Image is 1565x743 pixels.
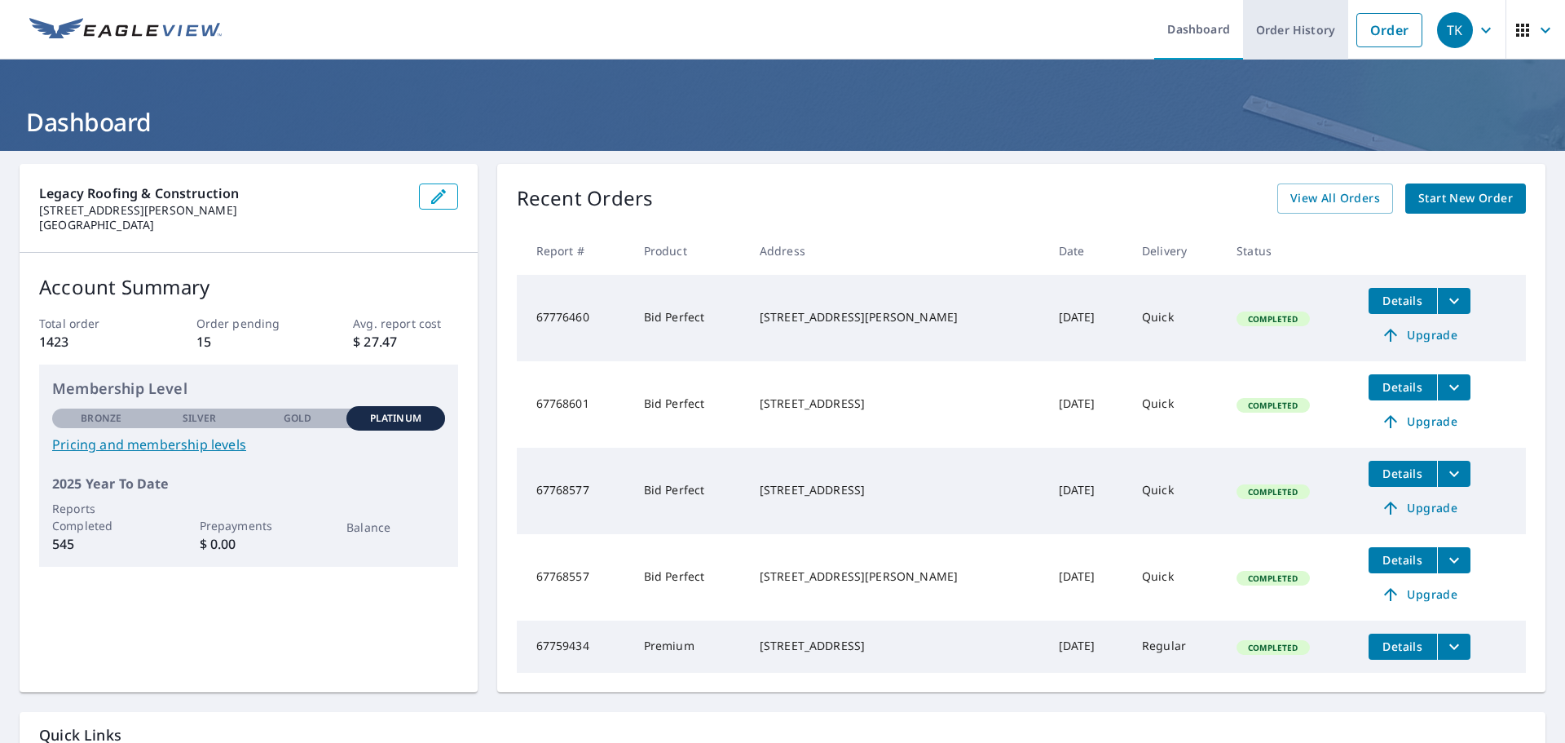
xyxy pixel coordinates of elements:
p: Recent Orders [517,184,654,214]
a: Upgrade [1369,495,1470,521]
button: filesDropdownBtn-67759434 [1437,634,1470,660]
button: filesDropdownBtn-67768557 [1437,547,1470,573]
p: Order pending [196,315,301,332]
td: [DATE] [1046,534,1129,621]
td: 67759434 [517,621,631,673]
p: Prepayments [200,517,298,534]
td: 67768601 [517,361,631,448]
button: detailsBtn-67759434 [1369,634,1437,660]
a: Upgrade [1369,409,1470,435]
td: Premium [631,621,747,673]
p: 15 [196,332,301,352]
p: Reports Completed [52,500,150,534]
td: [DATE] [1046,275,1129,361]
p: Membership Level [52,378,445,400]
p: Avg. report cost [353,315,457,332]
td: Bid Perfect [631,448,747,534]
th: Address [747,227,1046,275]
td: [DATE] [1046,361,1129,448]
td: [DATE] [1046,621,1129,673]
p: Bronze [81,411,121,426]
span: Upgrade [1378,498,1461,518]
button: filesDropdownBtn-67776460 [1437,288,1470,314]
h1: Dashboard [20,105,1545,139]
div: [STREET_ADDRESS] [760,638,1033,654]
td: Quick [1129,361,1223,448]
button: filesDropdownBtn-67768601 [1437,374,1470,400]
th: Report # [517,227,631,275]
td: Quick [1129,275,1223,361]
p: 545 [52,534,150,554]
span: Upgrade [1378,325,1461,345]
span: Details [1378,293,1427,308]
a: Upgrade [1369,582,1470,608]
p: $ 27.47 [353,332,457,352]
td: Bid Perfect [631,534,747,621]
span: Details [1378,552,1427,568]
p: Platinum [370,411,421,426]
span: Details [1378,639,1427,654]
span: View All Orders [1290,188,1380,209]
a: Start New Order [1405,184,1526,214]
p: Legacy Roofing & Construction [39,184,406,203]
span: Upgrade [1378,412,1461,431]
button: detailsBtn-67768601 [1369,374,1437,400]
span: Upgrade [1378,585,1461,604]
p: Gold [284,411,311,426]
img: EV Logo [29,18,222,42]
span: Details [1378,379,1427,395]
div: TK [1437,12,1473,48]
div: [STREET_ADDRESS] [760,396,1033,412]
a: Upgrade [1369,322,1470,348]
p: $ 0.00 [200,534,298,554]
th: Status [1223,227,1356,275]
td: 67768577 [517,448,631,534]
span: Completed [1238,313,1307,325]
td: [DATE] [1046,448,1129,534]
span: Start New Order [1418,188,1513,209]
span: Completed [1238,642,1307,653]
td: 67776460 [517,275,631,361]
button: detailsBtn-67776460 [1369,288,1437,314]
span: Completed [1238,486,1307,498]
div: [STREET_ADDRESS][PERSON_NAME] [760,309,1033,325]
td: Bid Perfect [631,275,747,361]
td: 67768557 [517,534,631,621]
th: Delivery [1129,227,1223,275]
a: View All Orders [1277,184,1393,214]
a: Order [1356,13,1422,47]
div: [STREET_ADDRESS] [760,482,1033,498]
button: detailsBtn-67768557 [1369,547,1437,573]
p: Total order [39,315,143,332]
p: [STREET_ADDRESS][PERSON_NAME] [39,203,406,218]
span: Completed [1238,400,1307,411]
button: filesDropdownBtn-67768577 [1437,461,1470,487]
p: Silver [183,411,217,426]
th: Product [631,227,747,275]
a: Pricing and membership levels [52,435,445,454]
span: Details [1378,466,1427,481]
td: Bid Perfect [631,361,747,448]
p: [GEOGRAPHIC_DATA] [39,218,406,232]
p: 1423 [39,332,143,352]
p: Balance [346,519,444,536]
span: Completed [1238,573,1307,584]
td: Quick [1129,534,1223,621]
p: 2025 Year To Date [52,474,445,493]
p: Account Summary [39,272,458,302]
td: Quick [1129,448,1223,534]
div: [STREET_ADDRESS][PERSON_NAME] [760,568,1033,585]
td: Regular [1129,621,1223,673]
button: detailsBtn-67768577 [1369,461,1437,487]
th: Date [1046,227,1129,275]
